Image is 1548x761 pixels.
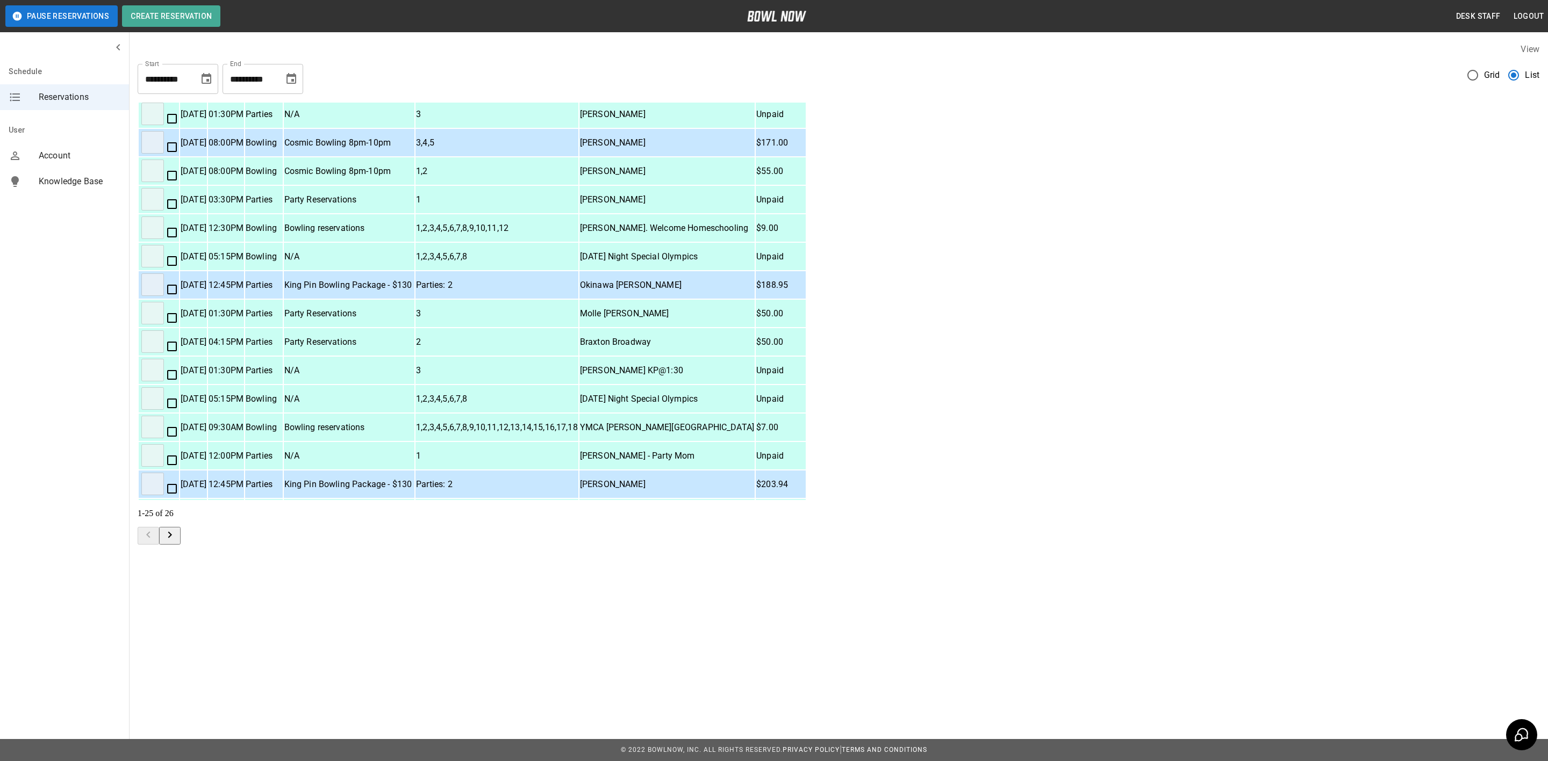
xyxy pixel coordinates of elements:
p: N/A [284,450,414,462]
a: Privacy Policy [783,746,840,753]
p: [DATE] [181,336,206,349]
p: 1 [416,450,578,462]
p: 1,2,3,4,5,6,7,8 [416,250,578,263]
p: $50.00 [756,336,805,349]
p: 05:15PM [209,393,243,405]
p: 01:30PM [209,364,243,377]
button: Logout [1509,6,1548,26]
p: Unpaid [756,364,805,377]
p: Bowling [246,165,282,178]
p: [DATE] [181,393,206,405]
p: Unpaid [756,193,805,206]
p: 01:30PM [209,108,243,121]
p: Parties [246,450,282,462]
p: Parties: 2 [416,279,578,292]
p: N/A [284,364,414,377]
span: © 2022 BowlNow, Inc. All Rights Reserved. [621,746,783,753]
p: [PERSON_NAME] KP@1:30 [580,364,754,377]
p: [DATE] [181,364,206,377]
p: 08:00PM [209,136,243,149]
p: [PERSON_NAME]. Welcome Homeschooling [580,222,754,235]
p: King Pin Bowling Package - $130 [284,478,414,491]
p: 01:30PM [209,307,243,320]
p: 1 [416,193,578,206]
p: 08:00PM [209,165,243,178]
p: Okinawa [PERSON_NAME] [580,279,754,292]
p: [DATE] [181,193,206,206]
p: Bowling reservations [284,222,414,235]
p: 12:45PM [209,279,243,292]
p: [DATE] [181,279,206,292]
p: 12:00PM [209,450,243,462]
p: King Pin Bowling Package - $130 [284,279,414,292]
p: [PERSON_NAME] [580,478,754,491]
p: 09:30AM [209,421,243,434]
p: 3 [416,108,578,121]
p: Unpaid [756,450,805,462]
p: 03:30PM [209,193,243,206]
p: 1,2 [416,165,578,178]
p: N/A [284,108,414,121]
p: 3 [416,364,578,377]
p: [DATE] [181,250,206,263]
p: [DATE] [181,307,206,320]
p: Bowling [246,250,282,263]
p: [DATE] [181,478,206,491]
p: Bowling [246,136,282,149]
label: View [1521,44,1539,54]
p: Parties [246,193,282,206]
p: N/A [284,393,414,405]
p: Cosmic Bowling 8pm-10pm [284,136,414,149]
p: Parties [246,336,282,349]
button: Go to next page [159,527,181,545]
p: Molle [PERSON_NAME] [580,307,754,320]
p: [DATE] [181,450,206,462]
p: Unpaid [756,393,805,405]
p: 04:15PM [209,336,243,349]
img: logo [747,11,806,21]
p: [PERSON_NAME] [580,193,754,206]
p: Braxton Broadway [580,336,754,349]
p: 12:45PM [209,478,243,491]
p: Parties [246,478,282,491]
button: Create Reservation [122,5,220,27]
p: [DATE] Night Special Olympics [580,250,754,263]
p: 3 [416,307,578,320]
p: Parties [246,364,282,377]
span: List [1525,69,1539,82]
p: Party Reservations [284,336,414,349]
p: [DATE] [181,165,206,178]
span: Knowledge Base [39,175,120,188]
p: 2 [416,336,578,349]
p: Parties: 2 [416,478,578,491]
p: 1,2,3,4,5,6,7,8,9,10,11,12,13,14,15,16,17,18 [416,421,578,434]
p: Bowling [246,222,282,235]
p: [PERSON_NAME] [580,136,754,149]
p: Parties [246,108,282,121]
p: Unpaid [756,108,805,121]
p: Parties [246,279,282,292]
p: Bowling reservations [284,421,414,434]
p: $9.00 [756,222,805,235]
p: N/A [284,250,414,263]
p: Party Reservations [284,307,414,320]
p: 1,2,3,4,5,6,7,8,9,10,11,12 [416,222,578,235]
p: Bowling [246,393,282,405]
p: Unpaid [756,250,805,263]
span: Reservations [39,91,120,104]
p: [PERSON_NAME] - Party Mom [580,450,754,462]
p: $203.94 [756,478,805,491]
button: Choose date, selected date is Sep 30, 2025 [281,68,302,90]
p: 12:30PM [209,222,243,235]
p: [DATE] [181,108,206,121]
p: [DATE] Night Special Olympics [580,393,754,405]
p: Cosmic Bowling 8pm-10pm [284,165,414,178]
p: $171.00 [756,136,805,149]
p: Bowling [246,421,282,434]
p: Party Reservations [284,193,414,206]
a: Terms and Conditions [842,746,927,753]
button: Choose date, selected date is Aug 31, 2025 [196,68,217,90]
button: Go to previous page [138,527,159,545]
p: 1,2,3,4,5,6,7,8 [416,393,578,405]
p: [PERSON_NAME] [580,108,754,121]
